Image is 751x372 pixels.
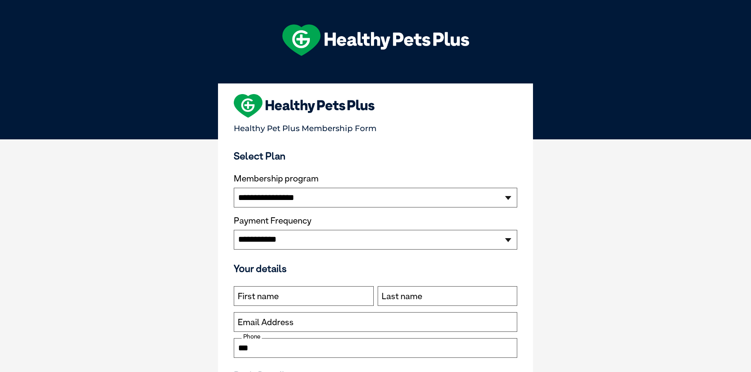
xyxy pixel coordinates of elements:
[234,263,517,274] h3: Your details
[282,24,469,56] img: hpp-logo-landscape-green-white.png
[234,174,517,184] label: Membership program
[234,120,517,133] p: Healthy Pet Plus Membership Form
[242,333,262,340] label: Phone
[238,291,279,302] label: First name
[234,216,311,226] label: Payment Frequency
[234,150,517,162] h3: Select Plan
[238,317,294,328] label: Email Address
[234,94,375,118] img: heart-shape-hpp-logo-large.png
[382,291,422,302] label: Last name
